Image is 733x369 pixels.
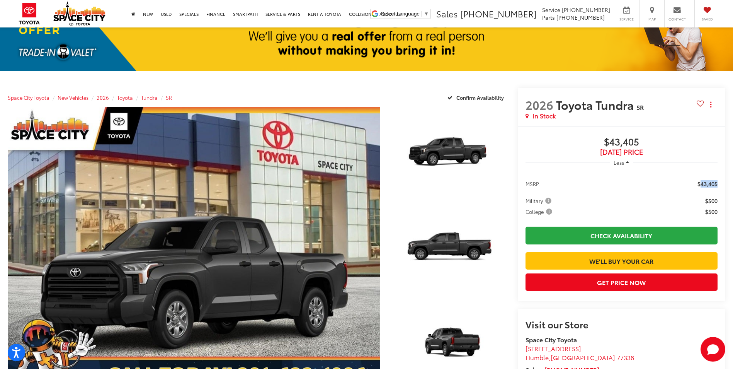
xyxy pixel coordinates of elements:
[526,335,577,344] strong: Space City Toyota
[443,91,510,104] button: Confirm Availability
[460,7,537,20] span: [PHONE_NUMBER]
[610,156,633,170] button: Less
[526,344,581,353] span: [STREET_ADDRESS]
[58,94,88,101] a: New Vehicles
[424,11,429,17] span: ▼
[141,94,158,101] a: Tundra
[436,7,458,20] span: Sales
[556,14,605,21] span: [PHONE_NUMBER]
[526,208,555,215] button: College
[705,197,718,205] span: $500
[636,102,644,111] span: SR
[618,17,635,22] span: Service
[562,6,610,14] span: [PHONE_NUMBER]
[8,94,49,101] a: Space City Toyota
[526,344,634,362] a: [STREET_ADDRESS] Humble,[GEOGRAPHIC_DATA] 77338
[526,273,718,291] button: Get Price Now
[526,197,554,205] button: Military
[526,197,553,205] span: Military
[697,180,718,188] span: $43,405
[710,101,711,108] span: dropdown dots
[526,353,549,362] span: Humble
[643,17,660,22] span: Map
[701,337,725,362] button: Toggle Chat Window
[97,94,109,101] a: 2026
[381,11,420,17] span: Select Language
[699,17,716,22] span: Saved
[617,353,634,362] span: 77338
[117,94,133,101] a: Toyota
[388,107,510,198] a: Expand Photo 1
[526,319,718,329] h2: Visit our Store
[542,14,555,21] span: Parts
[542,6,560,14] span: Service
[456,94,504,101] span: Confirm Availability
[704,98,718,111] button: Actions
[701,337,725,362] svg: Start Chat
[614,159,624,166] span: Less
[388,202,510,294] a: Expand Photo 2
[705,208,718,215] span: $500
[526,208,554,215] span: College
[53,2,105,26] img: Space City Toyota
[526,96,553,113] span: 2026
[668,17,686,22] span: Contact
[526,227,718,244] a: Check Availability
[387,106,511,199] img: 2026 Toyota Tundra SR
[532,111,556,120] span: In Stock
[526,180,541,188] span: MSRP:
[526,137,718,148] span: $43,405
[526,353,634,362] span: ,
[166,94,172,101] a: SR
[526,252,718,270] a: We'll Buy Your Car
[526,148,718,156] span: [DATE] Price
[556,96,636,113] span: Toyota Tundra
[387,202,511,294] img: 2026 Toyota Tundra SR
[551,353,615,362] span: [GEOGRAPHIC_DATA]
[381,11,429,17] a: Select Language​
